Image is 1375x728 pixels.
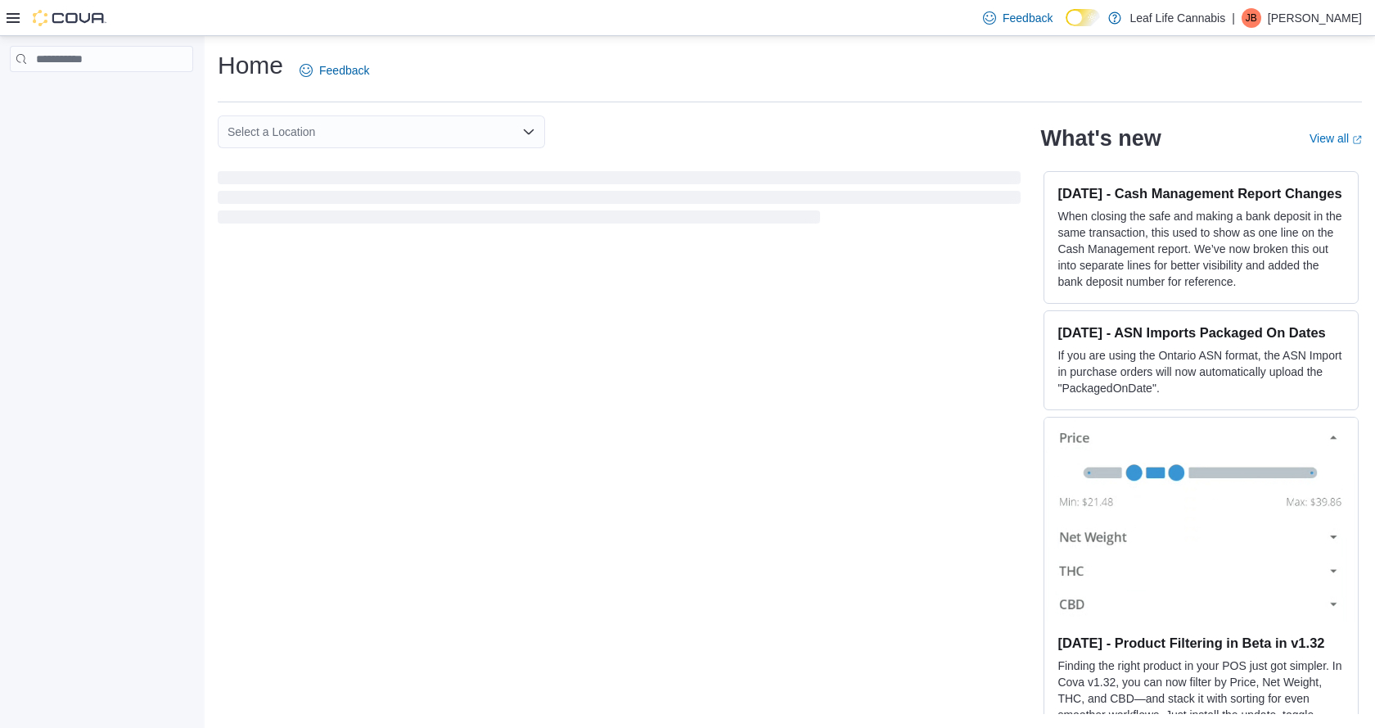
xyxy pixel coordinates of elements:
[1352,135,1362,145] svg: External link
[10,75,193,115] nav: Complex example
[1066,9,1100,26] input: Dark Mode
[1268,8,1362,28] p: [PERSON_NAME]
[522,125,535,138] button: Open list of options
[293,54,376,87] a: Feedback
[33,10,106,26] img: Cova
[319,62,369,79] span: Feedback
[1057,208,1345,290] p: When closing the safe and making a bank deposit in the same transaction, this used to show as one...
[1232,8,1235,28] p: |
[1057,347,1345,396] p: If you are using the Ontario ASN format, the ASN Import in purchase orders will now automatically...
[976,2,1059,34] a: Feedback
[1246,8,1257,28] span: JB
[1129,8,1225,28] p: Leaf Life Cannabis
[218,174,1021,227] span: Loading
[218,49,283,82] h1: Home
[1057,635,1345,651] h3: [DATE] - Product Filtering in Beta in v1.32
[1057,324,1345,341] h3: [DATE] - ASN Imports Packaged On Dates
[1066,26,1066,27] span: Dark Mode
[1242,8,1261,28] div: Jon Boyce
[1310,132,1362,145] a: View allExternal link
[1040,125,1161,151] h2: What's new
[1003,10,1053,26] span: Feedback
[1057,185,1345,201] h3: [DATE] - Cash Management Report Changes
